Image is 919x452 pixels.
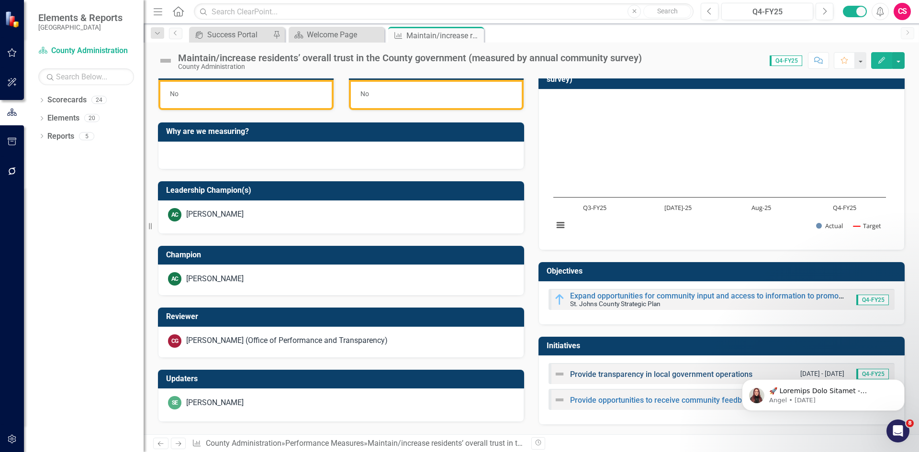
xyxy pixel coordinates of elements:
h3: Reviewer [166,312,519,321]
a: Welcome Page [291,29,382,41]
div: 20 [84,114,100,122]
text: Aug-25 [751,203,771,212]
div: AC [168,208,181,221]
iframe: Intercom live chat [886,419,909,442]
div: [PERSON_NAME] (Office of Performance and Transparency) [186,335,388,346]
a: Reports [47,131,74,142]
text: [DATE]-25 [664,203,692,212]
button: Show Target [853,221,882,230]
a: Elements [47,113,79,124]
span: Search [657,7,678,15]
a: County Administration [206,439,281,448]
div: 5 [79,132,94,140]
button: View chart menu, Chart [554,219,567,232]
span: No [170,90,179,98]
img: ClearPoint Strategy [5,11,22,27]
div: AC [168,272,181,286]
div: Welcome Page [307,29,382,41]
div: Q4-FY25 [725,6,810,18]
button: Q4-FY25 [721,3,813,20]
a: County Administration [38,45,134,56]
button: CS [894,3,911,20]
h3: Updaters [166,375,519,383]
iframe: Intercom notifications message [728,359,919,426]
input: Search Below... [38,68,134,85]
div: CG [168,334,181,348]
span: Q4-FY25 [856,295,889,305]
small: [GEOGRAPHIC_DATA] [38,23,123,31]
div: 24 [91,96,107,104]
a: Performance Measures [285,439,364,448]
div: Maintain/increase residents’ overall trust in the County government (measured by annual community... [178,53,642,63]
div: Maintain/increase residents’ overall trust in the County government (measured by annual community... [368,439,734,448]
h3: Champion [166,251,519,259]
button: Search [643,5,691,18]
img: Not Defined [554,394,565,406]
div: County Administration [178,63,642,70]
small: St. Johns County Strategic Plan [570,300,661,308]
img: Not Defined [554,368,565,380]
div: Maintain/increase residents’ overall trust in the County government (measured by annual community... [406,30,482,42]
div: SE [168,396,181,409]
span: 8 [906,419,914,427]
div: [PERSON_NAME] [186,274,244,285]
img: In Progress [554,294,565,305]
h3: Maintain/increase residents’ overall trust in the County government (measured by annual community... [547,66,900,83]
button: Show Actual [816,221,843,230]
input: Search ClearPoint... [194,3,694,20]
div: Chart. Highcharts interactive chart. [549,97,895,240]
text: Q4-FY25 [833,203,856,212]
a: Scorecards [47,95,87,106]
h3: Objectives [547,267,900,276]
div: » » [192,438,524,449]
span: No [360,90,369,98]
div: Success Portal [207,29,270,41]
span: Q4-FY25 [770,55,802,66]
h3: Leadership Champion(s) [166,186,519,195]
span: Elements & Reports [38,12,123,23]
h3: Initiatives [547,342,900,350]
h3: Why are we measuring? [166,127,519,136]
text: Q3-FY25 [583,203,606,212]
a: Provide transparency in local government operations [570,370,752,379]
a: Success Portal [191,29,270,41]
div: [PERSON_NAME] [186,397,244,408]
div: [PERSON_NAME] [186,209,244,220]
svg: Interactive chart [549,97,891,240]
a: Provide opportunities to receive community feedback and listen to its needs [570,396,831,405]
p: Message from Angel, sent 1w ago [42,37,165,45]
img: Not Defined [158,53,173,68]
